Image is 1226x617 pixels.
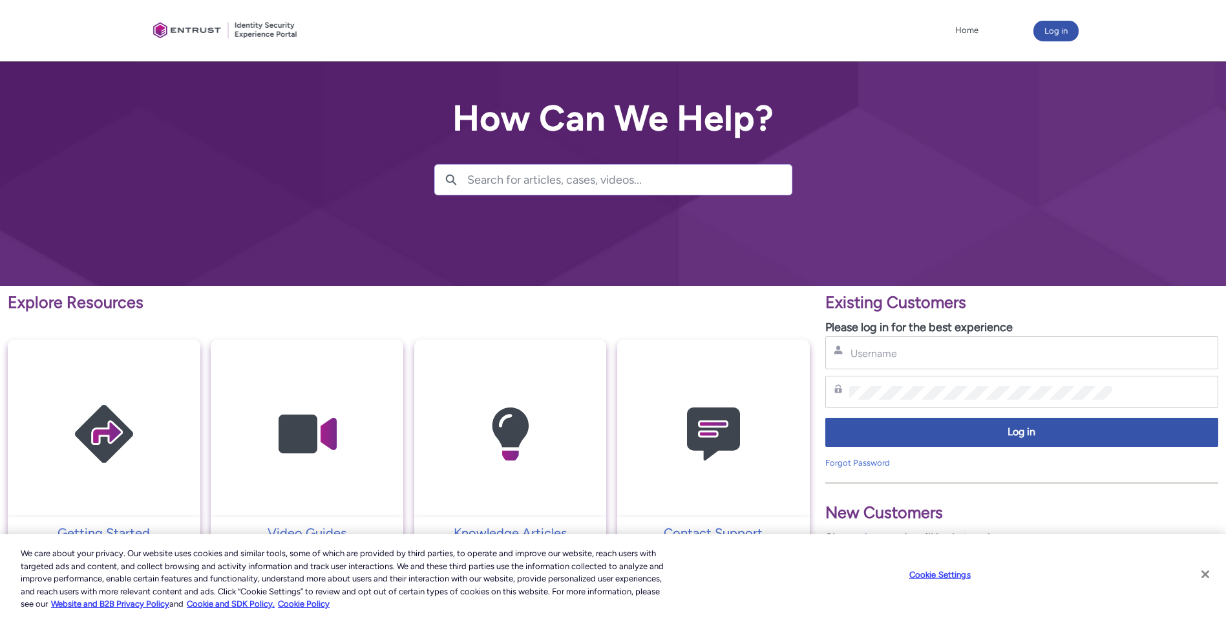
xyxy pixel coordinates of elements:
button: Log in [825,418,1218,447]
img: Video Guides [246,365,368,504]
a: Home [952,21,982,40]
p: Getting Started [14,523,194,543]
button: Log in [1033,21,1079,41]
img: Contact Support [652,365,775,504]
img: Knowledge Articles [449,365,571,504]
p: Video Guides [217,523,397,543]
p: Knowledge Articles [421,523,600,543]
a: Cookie and SDK Policy. [187,599,275,609]
button: Cookie Settings [900,562,980,588]
a: Contact Support [617,523,810,543]
button: Close [1191,560,1220,589]
h2: How Can We Help? [434,98,792,138]
p: Existing Customers [825,290,1218,315]
a: Getting Started [8,523,200,543]
a: Video Guides [211,523,403,543]
a: More information about our cookie policy., opens in a new tab [51,599,169,609]
a: Knowledge Articles [414,523,607,543]
input: Search for articles, cases, videos... [467,165,792,195]
p: New Customers [825,501,1218,525]
a: Forgot Password [825,458,890,468]
p: Sign up and we'll be in touch [825,530,1218,547]
img: Getting Started [43,365,165,504]
span: Log in [834,425,1210,440]
input: Username [849,347,1113,360]
p: Explore Resources [8,290,810,315]
a: here [865,531,888,545]
button: Search [435,165,467,195]
div: We care about your privacy. Our website uses cookies and similar tools, some of which are provide... [21,547,674,611]
p: Contact Support [624,523,803,543]
a: Cookie Policy [278,599,330,609]
p: Please log in for the best experience [825,319,1218,336]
